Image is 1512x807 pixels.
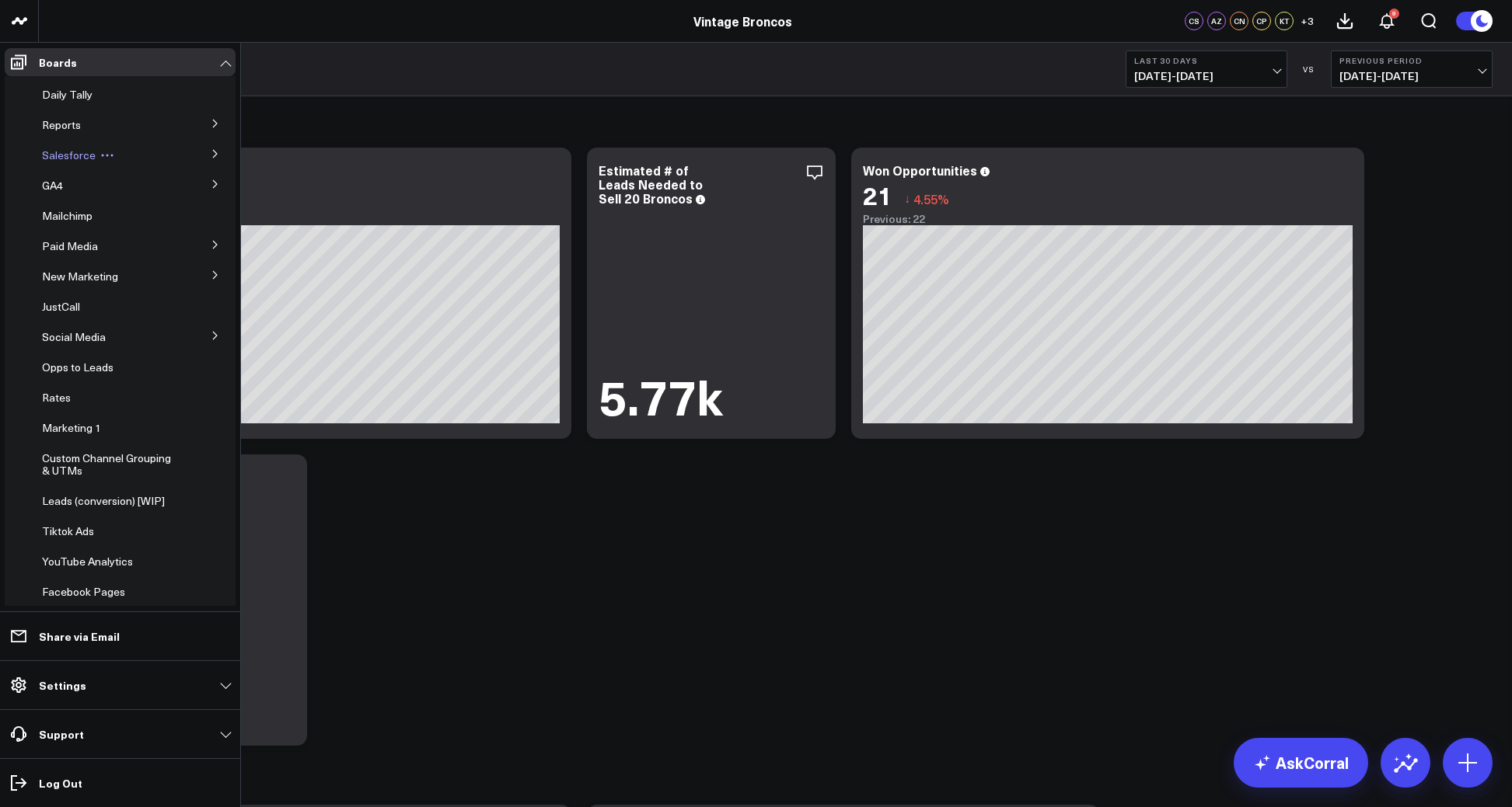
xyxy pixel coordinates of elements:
[42,555,133,568] a: YouTube Analytics
[42,554,133,569] span: YouTube Analytics
[904,189,910,209] span: ↓
[39,56,77,68] p: Boards
[913,190,949,207] span: 4.55%
[863,213,1353,225] div: Previous: 22
[863,181,892,209] div: 21
[42,450,171,478] span: Custom Channel Grouping & UTMs
[42,87,93,102] span: Daily Tally
[42,119,81,131] a: Reports
[1252,12,1271,30] div: CP
[42,452,171,477] a: Custom Channel Grouping & UTMs
[42,238,98,253] span: Paid Media
[1275,12,1294,30] div: KT
[42,179,63,192] a: GA4
[39,630,120,642] p: Share via Email
[42,586,125,598] a: Facebook Pages
[42,89,93,101] a: Daily Tally
[42,584,125,599] span: Facebook Pages
[599,162,703,207] div: Estimated # of Leads Needed to Sell 20 Broncos
[42,299,80,314] span: JustCall
[1134,56,1279,65] b: Last 30 Days
[1134,70,1279,82] span: [DATE] - [DATE]
[1230,12,1248,30] div: CN
[1207,12,1226,30] div: AZ
[1339,70,1484,82] span: [DATE] - [DATE]
[42,495,165,507] a: Leads (conversion) [WIP]
[42,360,113,374] span: Opps to Leads
[1234,738,1368,788] a: AskCorral
[1297,12,1316,30] button: +3
[42,117,81,132] span: Reports
[42,493,165,508] span: Leads (conversion) [WIP]
[42,178,63,193] span: GA4
[599,371,723,419] div: 5.77k
[42,329,106,344] span: Social Media
[42,240,98,252] a: Paid Media
[39,777,82,789] p: Log Out
[42,361,113,374] a: Opps to Leads
[42,525,94,537] a: Tiktok Ads
[42,301,80,313] a: JustCall
[42,148,96,162] span: Salesforce
[1295,64,1323,74] div: VS
[1389,9,1399,19] div: 9
[39,728,84,740] p: Support
[42,390,71,405] span: Rates
[42,270,118,283] a: New Marketing
[863,162,977,179] div: Won Opportunities
[5,769,236,797] a: Log Out
[693,12,792,30] a: Vintage Broncos
[1185,12,1203,30] div: CS
[42,422,101,434] a: Marketing 1
[1126,50,1287,88] button: Last 30 Days[DATE]-[DATE]
[42,420,101,435] span: Marketing 1
[42,210,93,222] a: Mailchimp
[1339,56,1484,65] b: Previous Period
[42,208,93,223] span: Mailchimp
[1301,16,1314,26] span: + 3
[42,269,118,283] span: New Marketing
[42,391,71,404] a: Rates
[1331,50,1493,88] button: Previous Period[DATE]-[DATE]
[42,149,96,162] a: Salesforce
[42,524,94,538] span: Tiktok Ads
[70,213,560,225] div: Previous: $5.24M
[39,679,86,691] p: Settings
